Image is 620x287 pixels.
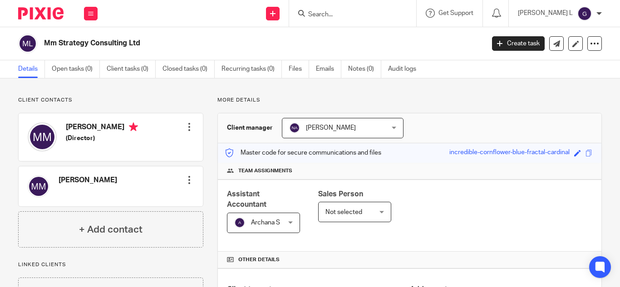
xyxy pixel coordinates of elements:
[59,175,117,185] h4: [PERSON_NAME]
[129,122,138,131] i: Primary
[316,60,341,78] a: Emails
[28,122,57,151] img: svg%3E
[107,60,156,78] a: Client tasks (0)
[289,60,309,78] a: Files
[348,60,381,78] a: Notes (0)
[225,148,381,157] p: Master code for secure communications and files
[306,125,356,131] span: [PERSON_NAME]
[18,60,45,78] a: Details
[449,148,570,158] div: incredible-cornflower-blue-fractal-cardinal
[238,256,280,263] span: Other details
[238,167,292,175] span: Team assignments
[66,122,138,134] h4: [PERSON_NAME]
[307,11,389,19] input: Search
[251,219,280,226] span: Archana S
[162,60,215,78] a: Closed tasks (0)
[227,123,273,132] h3: Client manager
[234,217,245,228] img: svg%3E
[221,60,282,78] a: Recurring tasks (0)
[217,97,602,104] p: More details
[18,97,203,104] p: Client contacts
[289,122,300,133] img: svg%3E
[227,190,266,208] span: Assistant Accountant
[325,209,362,215] span: Not selected
[18,7,64,19] img: Pixie
[518,9,573,18] p: [PERSON_NAME] L
[18,261,203,268] p: Linked clients
[438,10,473,16] span: Get Support
[577,6,592,21] img: svg%3E
[79,223,143,237] h4: + Add contact
[18,34,37,53] img: svg%3E
[388,60,423,78] a: Audit logs
[66,134,138,143] h5: (Director)
[44,39,392,48] h2: Mm Strategy Consulting Ltd
[492,36,545,51] a: Create task
[28,175,49,197] img: svg%3E
[52,60,100,78] a: Open tasks (0)
[318,190,363,198] span: Sales Person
